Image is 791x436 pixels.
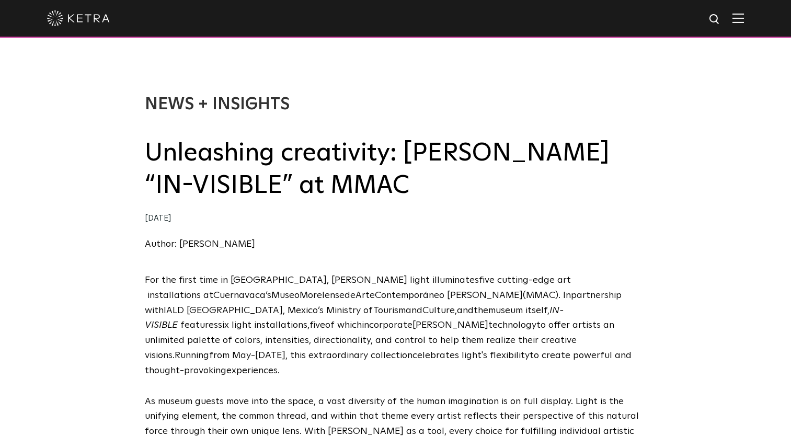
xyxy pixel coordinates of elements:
[145,351,632,375] span: to create powerful and thought-provoking
[278,366,280,375] span: .
[563,291,566,300] span: I
[412,351,530,360] span: celebrates light's flexibility
[300,291,345,300] span: Morelense
[356,291,375,300] span: Arte
[327,276,329,285] span: ,
[164,306,283,315] span: IALD [GEOGRAPHIC_DATA]
[145,96,290,113] a: News + Insights
[145,276,150,285] span: F
[566,291,571,300] span: n
[708,13,721,26] img: search icon
[145,291,622,315] span: partnership with
[47,10,110,26] img: ketra-logo-2019-white
[213,291,271,300] span: Cuernavaca’s
[375,291,523,300] span: Contemporáneo [PERSON_NAME]
[412,320,488,330] span: [PERSON_NAME]
[203,291,213,300] span: at
[457,306,474,315] span: and
[150,276,327,285] span: or the first time in [GEOGRAPHIC_DATA]
[523,291,555,300] span: (MMAC
[218,320,303,330] span: six light installation
[255,351,412,360] span: [DATE], this extraordinary collection
[422,306,455,315] span: Culture
[175,351,209,360] span: Running
[214,320,218,330] span: s
[345,291,356,300] span: de
[373,306,406,315] span: Tourism
[145,239,255,249] a: Author: [PERSON_NAME]
[271,291,280,300] span: M
[488,306,547,315] span: museum itself
[226,366,278,375] span: experiences
[145,137,647,202] h2: Unleashing creativity: [PERSON_NAME] “IN-VISIBLE” at MMAC
[283,306,285,315] span: ,
[557,276,571,285] span: art
[732,13,744,23] img: Hamburger%20Nav.svg
[147,291,201,300] span: installations
[488,320,536,330] span: technology
[145,320,614,360] span: to offer artists an unlimited palette of colors, intensities, directionality, and control to help...
[180,320,214,330] span: feature
[558,291,560,300] span: .
[331,276,479,285] span: [PERSON_NAME] light illuminates
[325,320,362,330] span: of which
[307,320,309,330] span: ,
[555,291,558,300] span: )
[474,306,488,315] span: the
[479,276,555,285] span: five cutting-edge
[547,306,549,315] span: ,
[406,306,422,315] span: and
[303,320,307,330] span: s
[309,320,325,330] span: five
[251,351,255,360] span: -
[455,306,457,315] span: ,
[145,211,647,226] div: [DATE]
[288,306,373,315] span: Mexico’s Ministry of
[362,320,412,330] span: incorporate
[280,291,300,300] span: useo
[209,351,251,360] span: from May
